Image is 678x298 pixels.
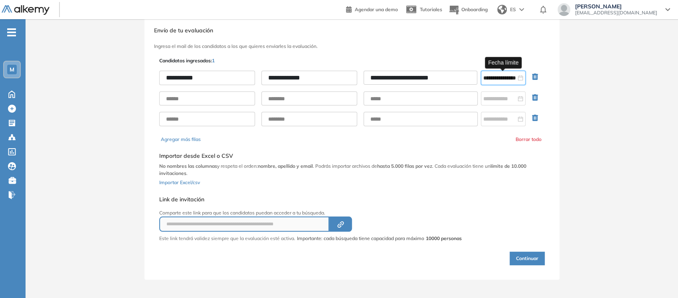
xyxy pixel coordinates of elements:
[159,163,526,176] b: límite de 10.000 invitaciones
[355,6,398,12] span: Agendar una demo
[159,177,200,187] button: Importar Excel/csv
[10,66,14,73] span: M
[212,58,215,64] span: 1
[461,6,488,12] span: Onboarding
[426,235,462,241] strong: 10000 personas
[159,196,462,203] h5: Link de invitación
[159,57,215,64] p: Candidatos ingresados:
[297,235,462,242] span: Importante: cada búsqueda tiene capacidad para máximo
[346,4,398,14] a: Agendar una demo
[516,136,542,143] button: Borrar todo
[159,153,545,159] h5: Importar desde Excel o CSV
[485,57,522,68] div: Fecha límite
[159,163,217,169] b: No nombres las columnas
[159,163,545,177] p: y respeta el orden: . Podrás importar archivos de . Cada evaluación tiene un .
[449,1,488,18] button: Onboarding
[154,27,550,34] h3: Envío de tu evaluación
[519,8,524,11] img: arrow
[420,6,442,12] span: Tutoriales
[159,235,295,242] p: Este link tendrá validez siempre que la evaluación esté activa.
[154,44,550,49] h3: Ingresa el mail de los candidatos a los que quieres enviarles la evaluación.
[575,10,657,16] span: [EMAIL_ADDRESS][DOMAIN_NAME]
[258,163,313,169] b: nombre, apellido y email
[7,32,16,33] i: -
[377,163,432,169] b: hasta 5.000 filas por vez
[2,5,49,15] img: Logo
[510,6,516,13] span: ES
[497,5,507,14] img: world
[159,209,462,217] p: Comparte este link para que los candidatos puedan acceder a tu búsqueda.
[161,136,201,143] button: Agregar más filas
[159,179,200,185] span: Importar Excel/csv
[575,3,657,10] span: [PERSON_NAME]
[510,252,545,265] button: Continuar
